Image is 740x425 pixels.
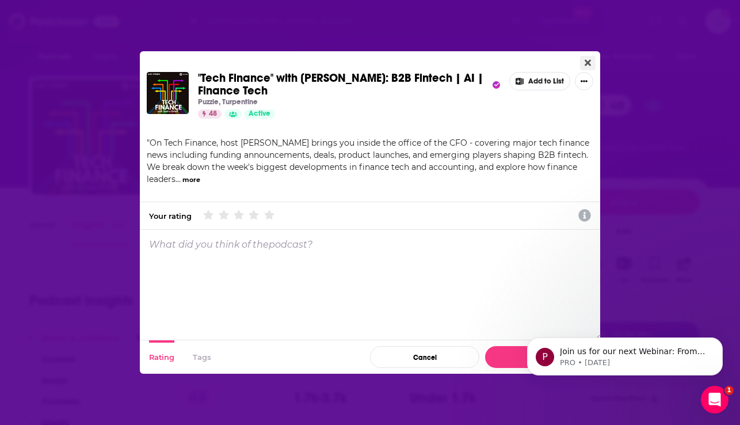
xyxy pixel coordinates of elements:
button: Tags [193,340,211,374]
span: ... [176,174,181,184]
button: Rating [149,340,174,374]
button: Show More Button [575,72,593,90]
span: " [147,138,589,184]
iframe: Intercom notifications message [510,313,740,394]
div: Your rating [149,211,192,221]
button: Close [580,56,596,70]
button: go back [7,5,29,26]
button: Add to List [509,72,570,90]
span: "Tech Finance" with [PERSON_NAME]: B2B Fintech | AI | Finance Tech [198,71,483,98]
span: On Tech Finance, host [PERSON_NAME] brings you inside the office of the CFO - covering major tech... [147,138,589,184]
button: more [182,175,200,185]
button: Cancel [370,346,479,368]
p: What did you think of the podcast ? [149,239,312,250]
img: "Tech Finance" with Sasha Orloff: B2B Fintech | AI | Finance Tech [147,72,189,114]
a: "Tech Finance" with [PERSON_NAME]: B2B Fintech | AI | Finance Tech [198,72,490,97]
p: Puzzle, Turpentine [198,97,258,107]
span: Active [249,108,270,120]
a: 48 [198,109,222,119]
div: Close [368,5,388,25]
a: Active [244,109,275,119]
span: 1 [724,386,734,395]
iframe: Intercom live chat [701,386,728,413]
button: Save [485,346,594,368]
button: Collapse window [346,5,368,26]
a: Show additional information [578,208,591,224]
span: 48 [209,108,217,120]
